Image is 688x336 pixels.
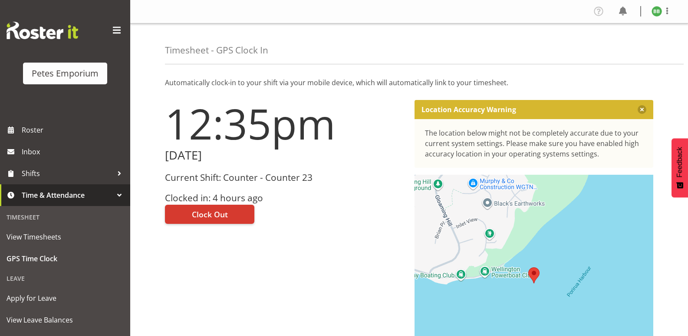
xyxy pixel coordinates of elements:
[22,145,126,158] span: Inbox
[165,45,268,55] h4: Timesheet - GPS Clock In
[165,205,254,224] button: Clock Out
[7,292,124,305] span: Apply for Leave
[192,209,228,220] span: Clock Out
[165,77,653,88] p: Automatically clock-in to your shift via your mobile device, which will automatically link to you...
[22,167,113,180] span: Shifts
[165,149,404,162] h2: [DATE]
[421,105,516,114] p: Location Accuracy Warning
[7,22,78,39] img: Rosterit website logo
[2,269,128,287] div: Leave
[2,287,128,309] a: Apply for Leave
[2,208,128,226] div: Timesheet
[7,230,124,243] span: View Timesheets
[22,189,113,202] span: Time & Attendance
[652,6,662,17] img: beena-bist9974.jpg
[7,313,124,326] span: View Leave Balances
[32,67,99,80] div: Petes Emporium
[2,248,128,269] a: GPS Time Clock
[676,147,684,177] span: Feedback
[22,123,126,136] span: Roster
[165,193,404,203] h3: Clocked in: 4 hours ago
[672,138,688,197] button: Feedback - Show survey
[425,128,643,159] div: The location below might not be completely accurate due to your current system settings. Please m...
[7,252,124,265] span: GPS Time Clock
[165,100,404,147] h1: 12:35pm
[2,309,128,331] a: View Leave Balances
[165,173,404,183] h3: Current Shift: Counter - Counter 23
[2,226,128,248] a: View Timesheets
[638,105,646,114] button: Close message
